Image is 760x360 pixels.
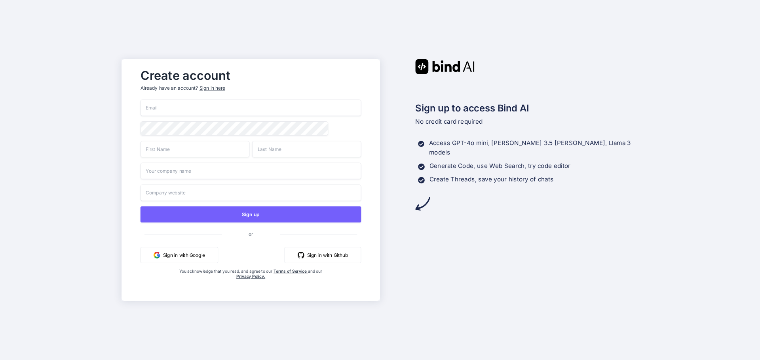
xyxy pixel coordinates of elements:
input: Your company name [141,163,361,179]
h2: Create account [141,70,361,81]
span: or [222,226,280,242]
p: Already have an account? [141,85,361,92]
img: Bind AI logo [415,59,475,74]
img: arrow [415,196,430,211]
img: google [154,252,160,258]
p: Create Threads, save your history of chats [429,175,554,184]
h2: Sign up to access Bind AI [415,101,638,115]
p: Access GPT-4o mini, [PERSON_NAME] 3.5 [PERSON_NAME], Llama 3 models [429,139,638,158]
div: Sign in here [199,85,225,92]
input: First Name [141,141,249,157]
input: Company website [141,185,361,201]
button: Sign in with Github [285,247,361,263]
img: github [298,252,304,258]
p: Generate Code, use Web Search, try code editor [429,161,570,171]
a: Privacy Policy. [236,274,265,279]
p: No credit card required [415,117,638,126]
div: You acknowledge that you read, and agree to our and our [177,268,325,295]
input: Email [141,100,361,116]
button: Sign up [141,206,361,222]
button: Sign in with Google [141,247,218,263]
input: Last Name [252,141,361,157]
a: Terms of Service [274,268,308,273]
